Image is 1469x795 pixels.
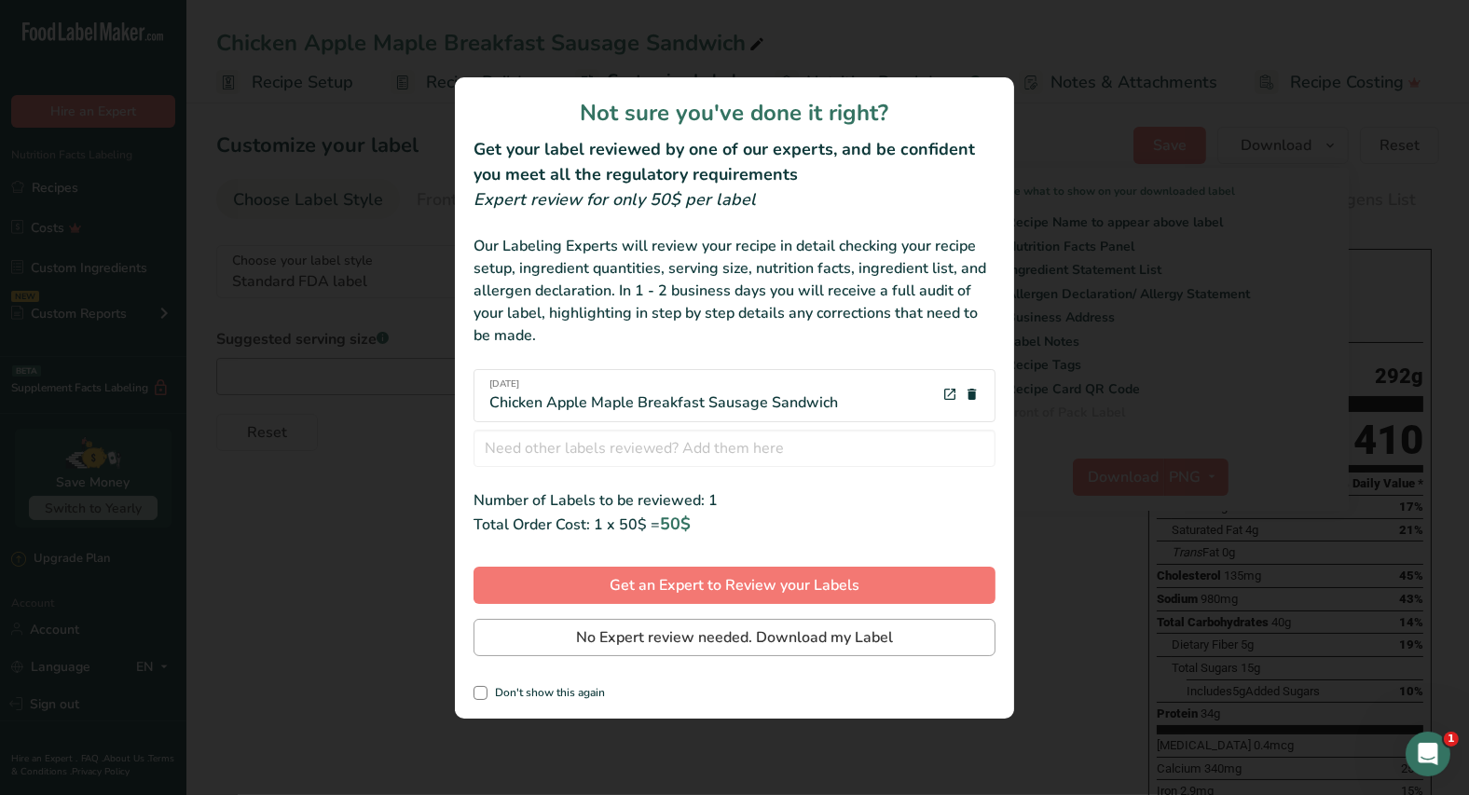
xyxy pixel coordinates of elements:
span: 1 [1444,732,1459,747]
button: No Expert review needed. Download my Label [474,619,995,656]
div: Chicken Apple Maple Breakfast Sausage Sandwich [489,377,838,414]
div: Number of Labels to be reviewed: 1 [474,489,995,512]
h2: Get your label reviewed by one of our experts, and be confident you meet all the regulatory requi... [474,137,995,187]
span: Don't show this again [487,686,605,700]
input: Need other labels reviewed? Add them here [474,430,995,467]
button: Get an Expert to Review your Labels [474,567,995,604]
span: 50$ [660,513,691,535]
span: [DATE] [489,377,838,391]
div: Expert review for only 50$ per label [474,187,995,212]
div: Total Order Cost: 1 x 50$ = [474,512,995,537]
div: Our Labeling Experts will review your recipe in detail checking your recipe setup, ingredient qua... [474,235,995,347]
iframe: Intercom live chat [1406,732,1450,776]
span: No Expert review needed. Download my Label [576,626,893,649]
h1: Not sure you've done it right? [474,96,995,130]
span: Get an Expert to Review your Labels [610,574,859,596]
